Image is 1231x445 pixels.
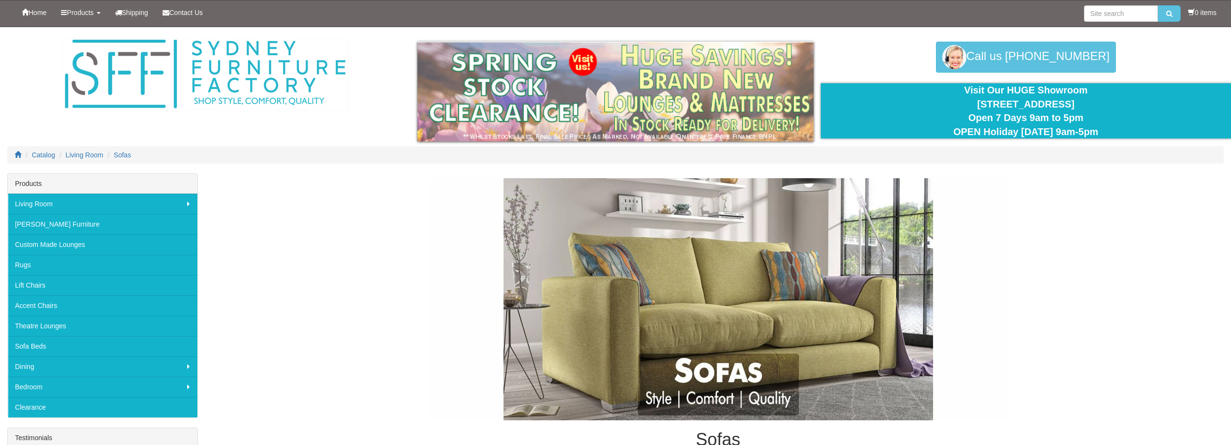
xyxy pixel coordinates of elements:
[66,151,104,159] a: Living Room
[32,151,55,159] a: Catalog
[60,37,350,112] img: Sydney Furniture Factory
[155,0,210,25] a: Contact Us
[8,377,197,397] a: Bedroom
[8,316,197,336] a: Theatre Lounges
[15,0,54,25] a: Home
[8,336,197,356] a: Sofa Beds
[169,9,203,16] span: Contact Us
[29,9,46,16] span: Home
[8,214,197,234] a: [PERSON_NAME] Furniture
[8,397,197,417] a: Clearance
[828,83,1224,138] div: Visit Our HUGE Showroom [STREET_ADDRESS] Open 7 Days 9am to 5pm OPEN Holiday [DATE] 9am-5pm
[8,194,197,214] a: Living Room
[8,255,197,275] a: Rugs
[8,295,197,316] a: Accent Chairs
[8,356,197,377] a: Dining
[417,42,813,141] img: spring-sale.gif
[67,9,93,16] span: Products
[122,9,148,16] span: Shipping
[54,0,107,25] a: Products
[428,178,1009,420] img: Sofas
[8,275,197,295] a: Lift Chairs
[8,174,197,194] div: Products
[114,151,131,159] a: Sofas
[1188,8,1216,17] li: 0 items
[8,234,197,255] a: Custom Made Lounges
[108,0,156,25] a: Shipping
[1084,5,1158,22] input: Site search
